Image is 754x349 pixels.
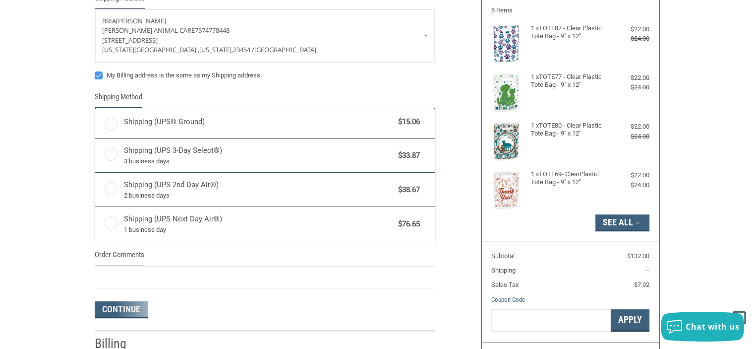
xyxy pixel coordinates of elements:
legend: Order Comments [95,249,144,266]
h4: 1 x TOTE69- ClearPlastic Tote Bag - 9" x 12" [531,170,608,187]
button: Apply [611,309,649,332]
h3: 6 Items [491,6,649,14]
span: Chat with us [686,321,739,332]
span: [US_STATE][GEOGRAPHIC_DATA] , [102,45,199,54]
span: Shipping [491,267,516,274]
h4: 1 x TOTE80 - Clear Plastic Tote Bag - 9" x 12" [531,122,608,138]
span: [PERSON_NAME] [116,16,166,25]
button: Continue [95,301,148,318]
span: $76.65 [394,218,420,230]
span: Sales Tax [491,281,519,288]
span: $33.87 [394,150,420,161]
input: Gift Certificate or Coupon Code [491,309,611,332]
div: $24.00 [610,82,649,92]
span: 23454 / [233,45,254,54]
a: Enter or select a different address [95,9,435,62]
span: Shipping (UPS 3-Day Select®) [124,145,394,166]
span: [US_STATE], [199,45,233,54]
span: 3 business days [124,156,394,166]
h4: 1 x TOTE77 - Clear Plastic Tote Bag - 9" x 12" [531,73,608,89]
div: $22.00 [610,122,649,132]
div: $24.00 [610,180,649,190]
span: -- [645,267,649,274]
label: My Billing address is the same as my Shipping address [95,71,435,79]
span: [PERSON_NAME] Animal Care [102,26,195,35]
span: Subtotal [491,252,515,260]
span: 7574778448 [195,26,230,35]
span: Shipping (UPS Next Day Air®) [124,213,394,234]
span: Bria [102,16,116,25]
span: 1 business day [124,225,394,235]
div: $24.00 [610,132,649,141]
span: 2 business days [124,191,394,201]
legend: Shipping Method [95,91,142,108]
span: Shipping (UPS® Ground) [124,116,394,128]
h4: 1 x TOTE87 - Clear Plastic Tote Bag - 9" x 12" [531,24,608,41]
span: [GEOGRAPHIC_DATA] [254,45,316,54]
button: See All [595,214,649,231]
div: $22.00 [610,73,649,83]
a: Coupon Code [491,296,525,303]
span: $132.00 [627,252,649,260]
span: $38.67 [394,184,420,196]
div: $22.00 [610,170,649,180]
div: $22.00 [610,24,649,34]
span: $7.92 [634,281,649,288]
span: Shipping (UPS 2nd Day Air®) [124,179,394,200]
span: $15.06 [394,116,420,128]
div: $24.00 [610,34,649,44]
button: Chat with us [661,312,744,342]
span: [STREET_ADDRESS] [102,36,158,45]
